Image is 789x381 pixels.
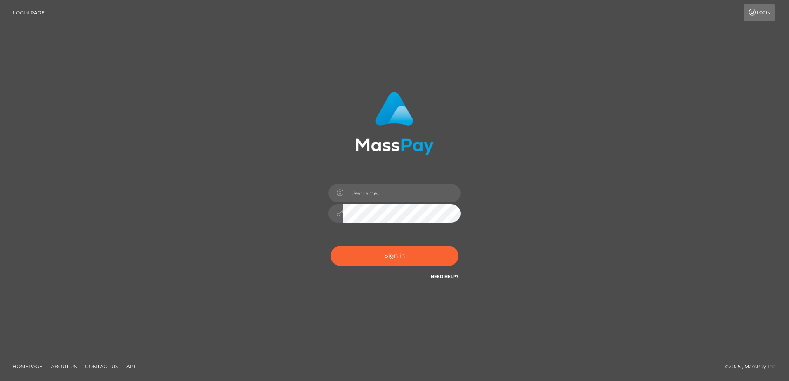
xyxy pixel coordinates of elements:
input: Username... [343,184,461,202]
img: MassPay Login [355,92,434,155]
a: About Us [47,360,80,373]
a: Need Help? [431,274,458,279]
a: API [123,360,139,373]
a: Login Page [13,4,45,21]
a: Login [744,4,775,21]
button: Sign in [331,246,458,266]
a: Homepage [9,360,46,373]
a: Contact Us [82,360,121,373]
div: © 2025 , MassPay Inc. [725,362,783,371]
